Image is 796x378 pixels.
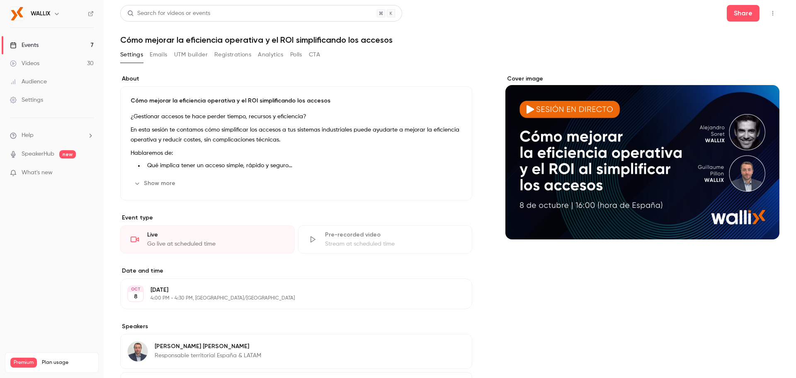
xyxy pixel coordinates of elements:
[309,48,320,61] button: CTA
[10,131,94,140] li: help-dropdown-opener
[10,358,37,368] span: Premium
[131,97,462,105] p: Cómo mejorar la eficiencia operativa y el ROI simplificando los accesos
[120,214,472,222] p: Event type
[325,231,462,239] div: Pre-recorded video
[120,48,143,61] button: Settings
[120,225,295,254] div: LiveGo live at scheduled time
[150,295,428,302] p: 4:00 PM - 4:30 PM, [GEOGRAPHIC_DATA]/[GEOGRAPHIC_DATA]
[325,240,462,248] div: Stream at scheduled time
[150,286,428,294] p: [DATE]
[144,161,462,170] li: Qué implica tener un acceso simple, rápido y seguro
[134,293,138,301] p: 8
[155,351,261,360] p: Responsable territorial España & LATAM
[120,334,472,369] div: Guillaume Pillon[PERSON_NAME] [PERSON_NAME]Responsable territorial España & LATAM
[131,177,180,190] button: Show more
[131,112,462,122] p: ¿Gestionar accesos te hace perder tiempo, recursos y eficiencia?
[10,7,24,20] img: WALLIX
[120,267,472,275] label: Date and time
[147,240,284,248] div: Go live at scheduled time
[22,150,54,159] a: SpeakerHub
[120,322,472,331] label: Speakers
[128,286,143,292] div: OCT
[174,48,208,61] button: UTM builder
[505,75,779,83] label: Cover image
[127,9,210,18] div: Search for videos or events
[120,75,472,83] label: About
[131,148,462,158] p: Hablaremos de:
[214,48,251,61] button: Registrations
[727,5,760,22] button: Share
[258,48,284,61] button: Analytics
[10,78,47,86] div: Audience
[150,48,167,61] button: Emails
[42,359,93,366] span: Plan usage
[22,168,53,177] span: What's new
[147,231,284,239] div: Live
[10,59,39,68] div: Videos
[131,125,462,145] p: En esta sesión te contamos cómo simplificar los accesos a tus sistemas industriales puede ayudart...
[155,342,261,351] p: [PERSON_NAME] [PERSON_NAME]
[10,41,39,49] div: Events
[290,48,302,61] button: Polls
[22,131,34,140] span: Help
[84,169,94,177] iframe: Noticeable Trigger
[128,341,148,361] img: Guillaume Pillon
[298,225,473,254] div: Pre-recorded videoStream at scheduled time
[10,96,43,104] div: Settings
[31,10,50,18] h6: WALLIX
[59,150,76,159] span: new
[505,75,779,239] section: Cover image
[120,35,779,45] h1: Cómo mejorar la eficiencia operativa y el ROI simplificando los accesos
